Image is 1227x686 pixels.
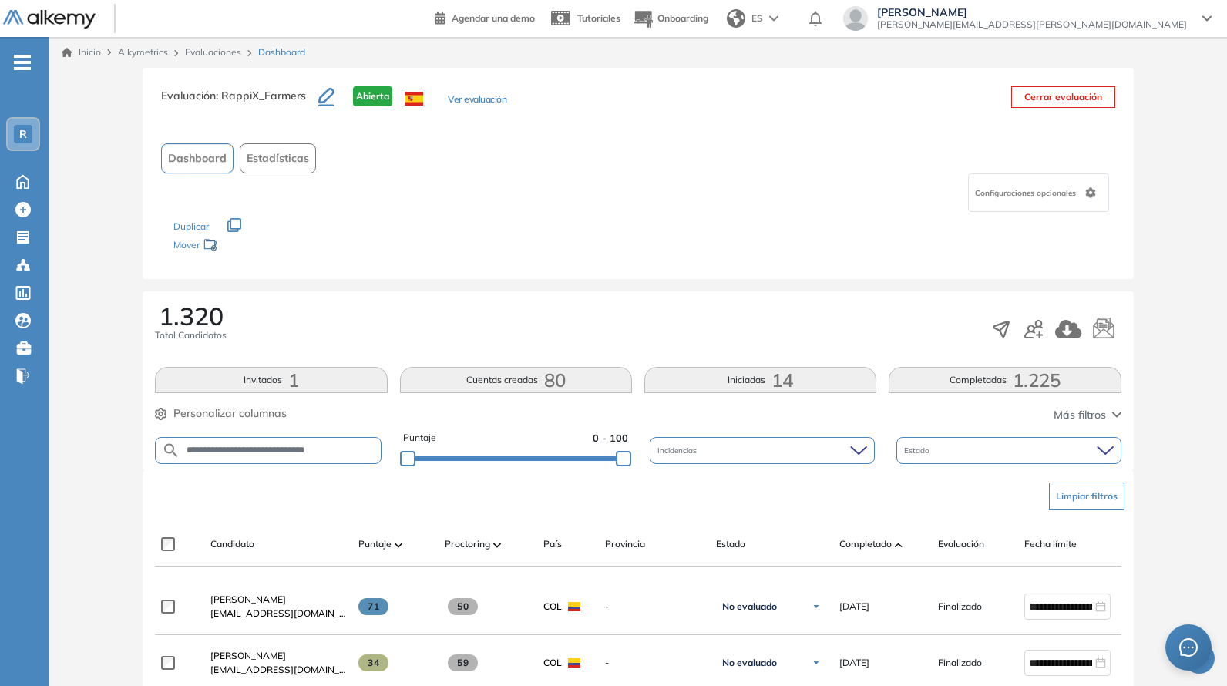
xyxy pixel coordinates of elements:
[889,367,1121,393] button: Completadas1.225
[1049,483,1124,510] button: Limpiar filtros
[159,304,224,328] span: 1.320
[493,543,501,547] img: [missing "en.ARROW_ALT" translation]
[3,10,96,29] img: Logo
[1011,86,1115,108] button: Cerrar evaluación
[210,650,286,661] span: [PERSON_NAME]
[1054,407,1121,423] button: Más filtros
[895,543,903,547] img: [missing "en.ARROW_ALT" translation]
[644,367,876,393] button: Iniciadas14
[543,537,562,551] span: País
[210,593,346,607] a: [PERSON_NAME]
[403,431,436,446] span: Puntaje
[938,656,982,670] span: Finalizado
[877,6,1187,18] span: [PERSON_NAME]
[657,12,708,24] span: Onboarding
[173,405,287,422] span: Personalizar columnas
[155,367,387,393] button: Invitados1
[975,187,1079,199] span: Configuraciones opcionales
[605,656,704,670] span: -
[543,600,562,614] span: COL
[155,328,227,342] span: Total Candidatos
[161,143,234,173] button: Dashboard
[727,9,745,28] img: world
[1054,407,1106,423] span: Más filtros
[650,437,875,464] div: Incidencias
[839,656,869,670] span: [DATE]
[839,537,892,551] span: Completado
[173,232,328,261] div: Mover
[400,367,632,393] button: Cuentas creadas80
[896,437,1121,464] div: Estado
[568,602,580,611] img: COL
[448,654,478,671] span: 59
[657,445,700,456] span: Incidencias
[353,86,392,106] span: Abierta
[210,663,346,677] span: [EMAIL_ADDRESS][DOMAIN_NAME]
[812,602,821,611] img: Ícono de flecha
[161,86,318,119] h3: Evaluación
[448,92,506,109] button: Ver evaluación
[577,12,620,24] span: Tutoriales
[448,598,478,615] span: 50
[722,600,777,613] span: No evaluado
[543,656,562,670] span: COL
[605,600,704,614] span: -
[240,143,316,173] button: Estadísticas
[435,8,535,26] a: Agendar una demo
[938,537,984,551] span: Evaluación
[210,607,346,620] span: [EMAIL_ADDRESS][DOMAIN_NAME]
[358,537,392,551] span: Puntaje
[358,598,388,615] span: 71
[247,150,309,166] span: Estadísticas
[1024,537,1077,551] span: Fecha límite
[904,445,933,456] span: Estado
[1179,638,1198,657] span: message
[173,220,209,232] span: Duplicar
[877,18,1187,31] span: [PERSON_NAME][EMAIL_ADDRESS][PERSON_NAME][DOMAIN_NAME]
[452,12,535,24] span: Agendar una demo
[445,537,490,551] span: Proctoring
[812,658,821,668] img: Ícono de flecha
[210,594,286,605] span: [PERSON_NAME]
[751,12,763,25] span: ES
[968,173,1109,212] div: Configuraciones opcionales
[210,537,254,551] span: Candidato
[118,46,168,58] span: Alkymetrics
[19,128,27,140] span: R
[210,649,346,663] a: [PERSON_NAME]
[722,657,777,669] span: No evaluado
[593,431,628,446] span: 0 - 100
[155,405,287,422] button: Personalizar columnas
[395,543,402,547] img: [missing "en.ARROW_ALT" translation]
[62,45,101,59] a: Inicio
[769,15,778,22] img: arrow
[162,441,180,460] img: SEARCH_ALT
[633,2,708,35] button: Onboarding
[168,150,227,166] span: Dashboard
[14,61,31,64] i: -
[405,92,423,106] img: ESP
[938,600,982,614] span: Finalizado
[185,46,241,58] a: Evaluaciones
[839,600,869,614] span: [DATE]
[258,45,305,59] span: Dashboard
[716,537,745,551] span: Estado
[568,658,580,668] img: COL
[605,537,645,551] span: Provincia
[216,89,306,103] span: : RappiX_Farmers
[358,654,388,671] span: 34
